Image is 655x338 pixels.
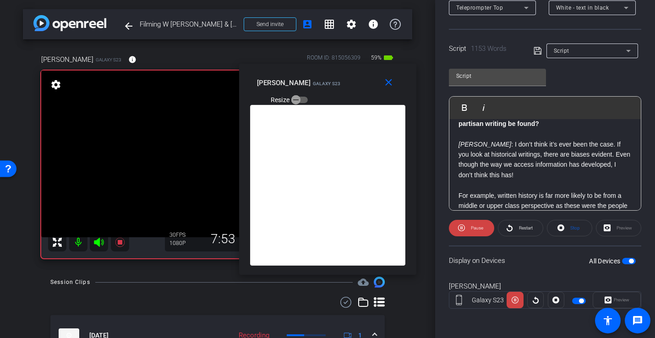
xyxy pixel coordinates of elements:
[302,19,313,30] mat-icon: account_box
[370,50,383,65] span: 59%
[169,240,192,247] div: 1080P
[192,231,254,247] div: 7:53
[176,232,186,238] span: FPS
[383,77,394,88] mat-icon: close
[49,79,62,90] mat-icon: settings
[358,277,369,288] span: Destinations for your clips
[383,52,394,63] mat-icon: battery_std
[123,21,134,32] mat-icon: arrow_back
[602,315,613,326] mat-icon: accessibility
[358,277,369,288] mat-icon: cloud_upload
[368,19,379,30] mat-icon: info
[471,225,483,230] span: Pause
[458,141,511,148] em: [PERSON_NAME]
[519,225,533,230] span: Restart
[346,19,357,30] mat-icon: settings
[556,5,609,11] span: White - text in black
[589,256,622,266] label: All Devices
[458,191,632,262] p: For example, written history is far more likely to be from a middle or upper class perspective as...
[458,110,618,127] strong: Is anything truly “fair and balanced”? Can truly non-partisan writing be found?
[449,281,641,292] div: [PERSON_NAME]
[469,295,507,305] div: Galaxy S23
[632,315,643,326] mat-icon: message
[307,54,360,67] div: ROOM ID: 815056309
[169,231,192,239] div: 30
[271,95,292,104] label: Resize
[41,55,93,65] span: [PERSON_NAME]
[458,139,632,180] p: : I don’t think it’s ever been the case. If you look at historical writings, there are biases evi...
[456,71,539,82] input: Title
[96,56,121,63] span: Galaxy S23
[570,225,580,230] span: Stop
[554,48,569,54] span: Script
[374,277,385,288] img: Session clips
[471,44,507,53] span: 1153 Words
[449,245,641,275] div: Display on Devices
[128,55,136,64] mat-icon: info
[257,21,284,28] span: Send invite
[449,44,521,54] div: Script
[50,278,90,287] div: Session Clips
[456,5,503,11] span: Teleprompter Top
[456,98,473,117] button: Bold (⌘B)
[313,81,341,86] span: Galaxy S23
[324,19,335,30] mat-icon: grid_on
[33,15,106,31] img: app-logo
[140,15,238,33] span: Filming W [PERSON_NAME] & [PERSON_NAME]
[257,79,311,87] span: [PERSON_NAME]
